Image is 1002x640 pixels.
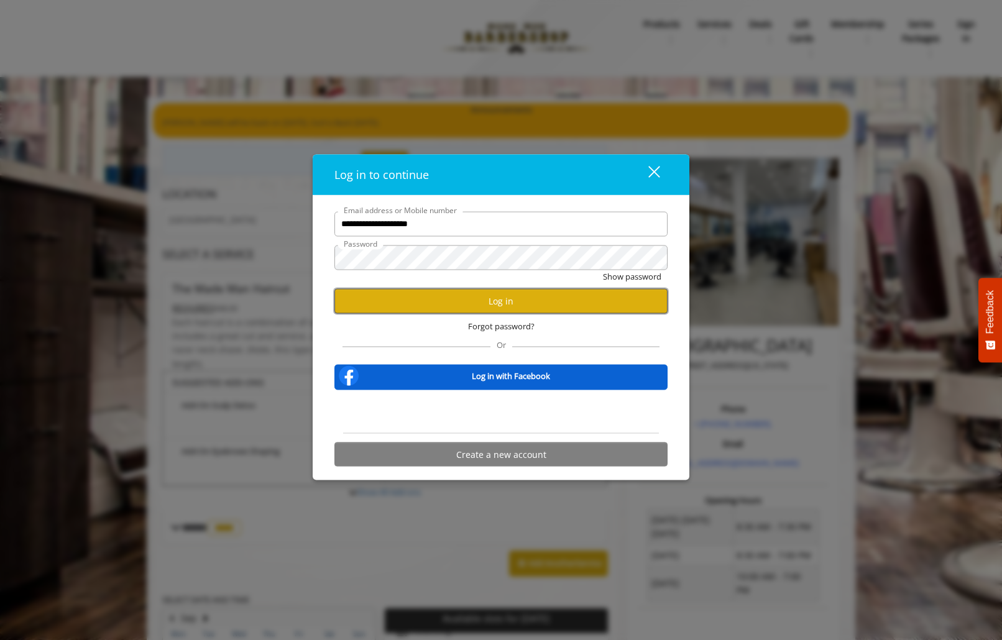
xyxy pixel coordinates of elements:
[438,398,564,426] iframe: Sign in with Google Button
[334,245,668,270] input: Password
[472,369,550,382] b: Log in with Facebook
[603,270,661,283] button: Show password
[334,211,668,236] input: Email address or Mobile number
[334,289,668,313] button: Log in
[978,278,1002,362] button: Feedback - Show survey
[338,204,463,216] label: Email address or Mobile number
[634,165,659,184] div: close dialog
[336,363,361,388] img: facebook-logo
[338,237,384,249] label: Password
[985,290,996,334] span: Feedback
[468,319,535,332] span: Forgot password?
[625,162,668,187] button: close dialog
[334,442,668,467] button: Create a new account
[490,339,512,350] span: Or
[334,167,429,181] span: Log in to continue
